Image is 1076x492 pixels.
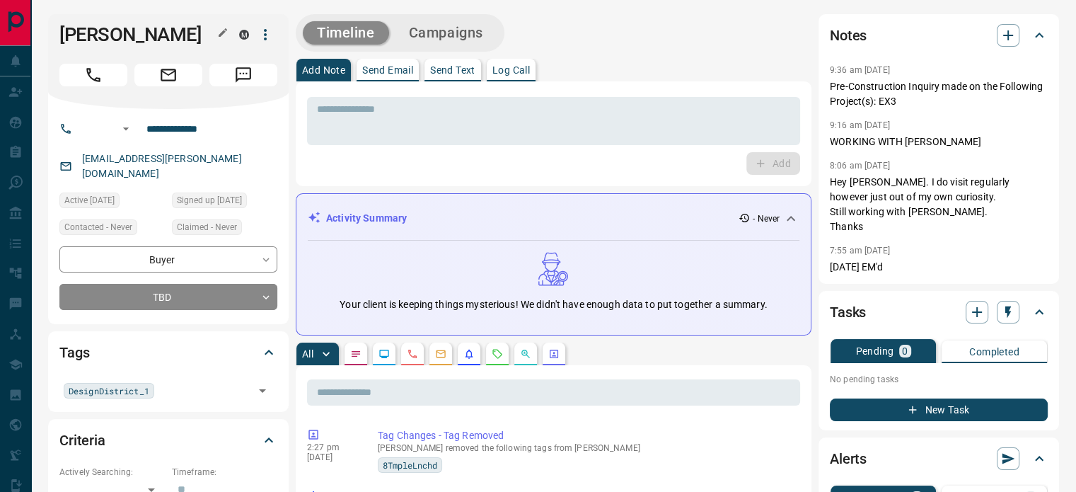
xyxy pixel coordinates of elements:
svg: Emails [435,348,446,360]
a: [EMAIL_ADDRESS][PERSON_NAME][DOMAIN_NAME] [82,153,242,179]
p: [PERSON_NAME] removed the following tags from [PERSON_NAME] [378,443,794,453]
div: Buyer [59,246,277,273]
button: Open [117,120,134,137]
div: Alerts [830,442,1048,476]
span: Message [209,64,277,86]
p: [DATE] EM'd [830,260,1048,275]
p: [DATE] [307,452,357,462]
span: Claimed - Never [177,220,237,234]
h1: [PERSON_NAME] [59,23,218,46]
svg: Lead Browsing Activity [378,348,390,360]
span: Contacted - Never [64,220,132,234]
button: Campaigns [395,21,497,45]
h2: Tasks [830,301,866,324]
p: Hey [PERSON_NAME]. I do visit regularly however just out of my own curiosity. Still working with ... [830,175,1048,234]
svg: Requests [492,348,503,360]
div: TBD [59,284,277,310]
svg: Listing Alerts [463,348,475,360]
span: Call [59,64,127,86]
div: Criteria [59,423,277,457]
div: Tags [59,336,277,370]
div: Sun Mar 13 2022 [59,193,165,212]
p: Tag Changes - Tag Removed [378,428,794,443]
h2: Tags [59,341,89,364]
p: WORKING WITH [PERSON_NAME] [830,135,1048,149]
button: Open [253,381,272,401]
p: Add Note [302,65,345,75]
p: 0 [902,346,908,356]
p: No pending tasks [830,369,1048,390]
h2: Criteria [59,429,105,452]
p: Send Text [430,65,475,75]
svg: Agent Actions [548,348,560,360]
p: 2:27 pm [307,442,357,452]
span: Active [DATE] [64,193,115,207]
p: Timeframe: [172,466,277,479]
button: New Task [830,399,1048,421]
span: DesignDistrict_1 [69,384,149,398]
p: Activity Summary [326,211,407,226]
p: Pending [855,346,893,356]
p: Your client is keeping things mysterious! We didn't have enough data to put together a summary. [340,297,767,312]
h2: Notes [830,24,867,47]
p: 9:36 am [DATE] [830,65,890,75]
span: Signed up [DATE] [177,193,242,207]
p: All [302,349,313,359]
p: 8:06 am [DATE] [830,161,890,171]
svg: Calls [407,348,418,360]
p: Send Email [362,65,413,75]
p: Completed [969,347,1019,357]
div: Activity Summary- Never [308,205,799,231]
div: Mon Sep 20 2010 [172,193,277,212]
span: 8TmpleLnchd [383,458,437,472]
p: Pre-Construction Inquiry made on the Following Project(s): EX3 [830,79,1048,109]
p: 7:55 am [DATE] [830,246,890,256]
svg: Notes [350,348,361,360]
div: mrloft.ca [239,30,249,40]
span: Email [134,64,202,86]
p: Actively Searching: [59,466,165,479]
p: - Never [753,212,780,225]
p: Log Call [492,65,530,75]
button: Timeline [303,21,389,45]
h2: Alerts [830,447,867,470]
div: Tasks [830,295,1048,329]
svg: Opportunities [520,348,531,360]
p: 9:16 am [DATE] [830,120,890,130]
div: Notes [830,18,1048,52]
